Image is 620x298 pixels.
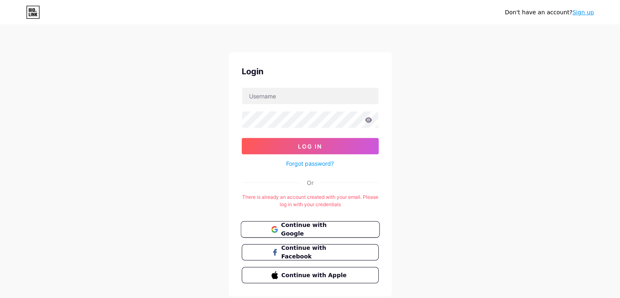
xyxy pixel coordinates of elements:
[242,138,379,154] button: Log In
[281,244,349,261] span: Continue with Facebook
[281,271,349,280] span: Continue with Apple
[242,193,379,208] div: There is already an account created with your email. Please log in with your credentials
[286,159,334,168] a: Forgot password?
[242,244,379,260] button: Continue with Facebook
[298,143,322,150] span: Log In
[240,221,380,238] button: Continue with Google
[505,8,594,17] div: Don't have an account?
[281,221,349,238] span: Continue with Google
[242,267,379,283] button: Continue with Apple
[307,178,313,187] div: Or
[572,9,594,16] a: Sign up
[242,65,379,78] div: Login
[242,88,378,104] input: Username
[242,221,379,238] a: Continue with Google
